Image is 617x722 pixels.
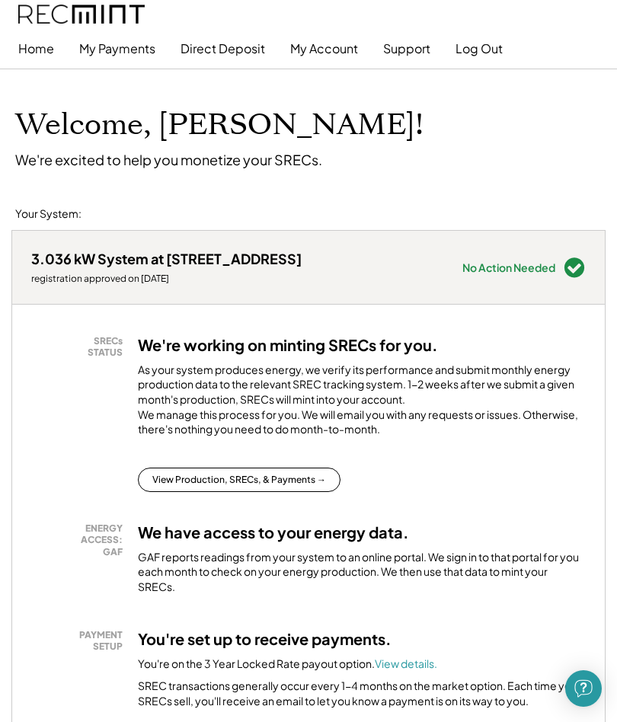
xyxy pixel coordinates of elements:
[18,5,145,24] img: recmint-logotype%403x.png
[15,151,322,168] div: We're excited to help you monetize your SRECs.
[138,550,586,595] div: GAF reports readings from your system to an online portal. We sign in to that portal for you each...
[138,679,586,708] div: SREC transactions generally occur every 1-4 months on the market option. Each time your SRECs sel...
[383,34,430,64] button: Support
[138,657,437,672] div: You're on the 3 Year Locked Rate payout option.
[138,363,586,445] div: As your system produces energy, we verify its performance and submit monthly energy production da...
[39,629,123,653] div: PAYMENT SETUP
[138,335,438,355] h3: We're working on minting SRECs for you.
[462,262,555,273] div: No Action Needed
[31,250,302,267] div: 3.036 kW System at [STREET_ADDRESS]
[15,107,424,143] h1: Welcome, [PERSON_NAME]!
[181,34,265,64] button: Direct Deposit
[138,522,409,542] h3: We have access to your energy data.
[79,34,155,64] button: My Payments
[18,34,54,64] button: Home
[15,206,82,222] div: Your System:
[39,335,123,359] div: SRECs STATUS
[375,657,437,670] a: View details.
[138,468,340,492] button: View Production, SRECs, & Payments →
[290,34,358,64] button: My Account
[39,522,123,558] div: ENERGY ACCESS: GAF
[31,273,302,285] div: registration approved on [DATE]
[565,670,602,707] div: Open Intercom Messenger
[138,629,392,649] h3: You're set up to receive payments.
[456,34,503,64] button: Log Out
